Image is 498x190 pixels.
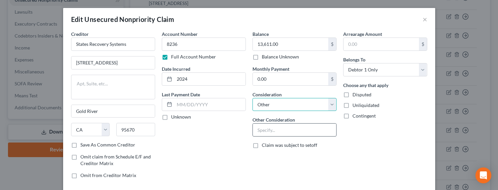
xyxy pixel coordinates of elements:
[162,91,200,98] label: Last Payment Date
[174,73,246,85] input: MM/DD/YYYY
[162,38,246,51] input: --
[343,57,365,62] span: Belongs To
[253,38,328,50] input: 0.00
[343,31,382,38] label: Arrearage Amount
[252,116,295,123] label: Other Consideration
[71,105,155,118] input: Enter city...
[352,113,376,119] span: Contingent
[328,38,336,50] div: $
[71,31,89,37] span: Creditor
[343,82,388,89] label: Choose any that apply
[80,142,135,148] label: Save As Common Creditor
[80,172,136,178] span: Omit from Creditor Matrix
[262,53,299,60] label: Balance Unknown
[71,56,155,69] input: Enter address...
[80,154,151,166] span: Omit claim from Schedule E/F and Creditor Matrix
[253,73,328,85] input: 0.00
[171,114,191,120] label: Unknown
[252,31,269,38] label: Balance
[162,65,190,72] label: Date Incurred
[253,124,336,136] input: Specify...
[262,142,317,148] span: Claim was subject to setoff
[252,91,282,98] label: Consideration
[328,73,336,85] div: $
[475,167,491,183] div: Open Intercom Messenger
[352,102,379,108] span: Unliquidated
[423,15,427,23] button: ×
[116,123,155,136] input: Enter zip...
[352,92,371,97] span: Disputed
[71,38,155,51] input: Search creditor by name...
[162,31,198,38] label: Account Number
[171,53,216,60] label: Full Account Number
[71,15,174,24] div: Edit Unsecured Nonpriority Claim
[252,65,289,72] label: Monthly Payment
[419,38,427,50] div: $
[174,98,246,111] input: MM/DD/YYYY
[344,38,419,50] input: 0.00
